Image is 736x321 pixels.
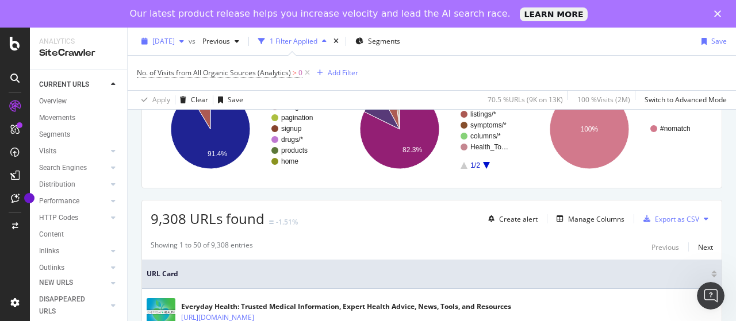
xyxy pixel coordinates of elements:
[39,79,89,91] div: CURRENT URLS
[39,277,108,289] a: NEW URLS
[580,125,598,133] text: 100%
[39,95,119,107] a: Overview
[651,240,679,254] button: Previous
[651,242,679,252] div: Previous
[269,221,274,224] img: Equal
[39,293,108,318] a: DISAPPEARED URLS
[470,161,480,169] text: 1/2
[697,32,727,51] button: Save
[281,157,298,165] text: home
[298,65,302,81] span: 0
[639,210,699,228] button: Export as CSV
[137,68,291,78] span: No. of Visits from All Organic Sources (Analytics)
[39,229,64,241] div: Content
[198,36,230,46] span: Previous
[198,32,244,51] button: Previous
[39,79,108,91] a: CURRENT URLS
[152,95,170,105] div: Apply
[368,36,400,46] span: Segments
[655,214,699,224] div: Export as CSV
[568,214,624,224] div: Manage Columns
[340,79,520,179] svg: A chart.
[39,245,59,257] div: Inlinks
[697,282,724,310] iframe: Intercom live chat
[254,32,331,51] button: 1 Filter Applied
[213,91,243,109] button: Save
[39,95,67,107] div: Overview
[151,209,264,228] span: 9,308 URLs found
[191,95,208,105] div: Clear
[137,91,170,109] button: Apply
[39,293,97,318] div: DISAPPEARED URLS
[39,262,108,274] a: Outlinks
[281,114,313,122] text: pagination
[276,217,298,227] div: -1.51%
[698,240,713,254] button: Next
[151,240,253,254] div: Showing 1 to 50 of 9,308 entries
[577,95,630,105] div: 100 % Visits ( 2M )
[39,212,78,224] div: HTTP Codes
[39,262,64,274] div: Outlinks
[698,242,713,252] div: Next
[645,95,727,105] div: Switch to Advanced Mode
[660,125,691,133] text: #nomatch
[328,68,358,78] div: Add Filter
[147,269,708,279] span: URL Card
[39,129,119,141] a: Segments
[351,32,405,51] button: Segments
[39,179,108,191] a: Distribution
[39,47,118,60] div: SiteCrawler
[39,195,108,207] a: Performance
[39,212,108,224] a: HTTP Codes
[293,68,297,78] span: >
[470,143,508,151] text: Health_To…
[175,91,208,109] button: Clear
[189,36,198,46] span: vs
[281,136,303,144] text: drugs/*
[281,146,308,154] text: products
[281,125,302,133] text: signup
[39,162,87,174] div: Search Engines
[711,36,727,46] div: Save
[39,162,108,174] a: Search Engines
[151,79,331,179] svg: A chart.
[470,110,496,118] text: listings/*
[499,214,538,224] div: Create alert
[488,95,563,105] div: 70.5 % URLs ( 9K on 13K )
[39,37,118,47] div: Analytics
[39,112,75,124] div: Movements
[552,212,624,226] button: Manage Columns
[281,103,307,111] text: listings/*
[270,36,317,46] div: 1 Filter Applied
[312,66,358,80] button: Add Filter
[24,193,34,203] div: Tooltip anchor
[39,229,119,241] a: Content
[228,95,243,105] div: Save
[137,32,189,51] button: [DATE]
[331,36,341,47] div: times
[530,79,710,179] svg: A chart.
[39,195,79,207] div: Performance
[130,8,511,20] div: Our latest product release helps you increase velocity and lead the AI search race.
[39,129,70,141] div: Segments
[640,91,727,109] button: Switch to Advanced Mode
[470,121,507,129] text: symptoms/*
[39,112,119,124] a: Movements
[402,146,422,154] text: 82.3%
[39,277,73,289] div: NEW URLS
[39,245,108,257] a: Inlinks
[208,150,227,158] text: 91.4%
[152,36,175,46] span: 2025 Aug. 10th
[470,132,501,140] text: columns/*
[39,179,75,191] div: Distribution
[484,210,538,228] button: Create alert
[520,7,588,21] a: LEARN MORE
[714,10,726,17] div: Close
[181,301,511,312] div: Everyday Health: Trusted Medical Information, Expert Health Advice, News, Tools, and Resources
[39,145,108,157] a: Visits
[39,145,56,157] div: Visits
